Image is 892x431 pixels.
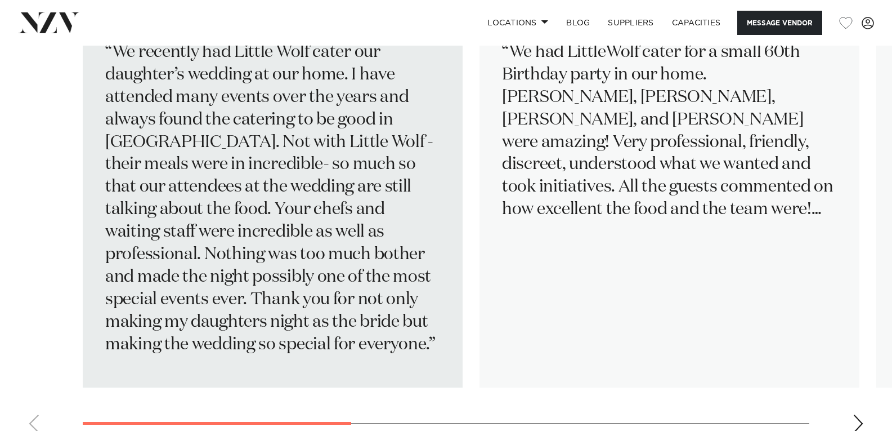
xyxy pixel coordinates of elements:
[105,42,440,356] p: We recently had Little Wolf cater our daughter’s wedding at our home. I have attended many events...
[599,11,662,35] a: SUPPLIERS
[18,12,79,33] img: nzv-logo.png
[737,11,822,35] button: Message Vendor
[478,11,557,35] a: Locations
[502,42,837,221] p: We had LittleWolf cater for a small 60th Birthday party in our home. [PERSON_NAME], [PERSON_NAME]...
[557,11,599,35] a: BLOG
[663,11,730,35] a: Capacities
